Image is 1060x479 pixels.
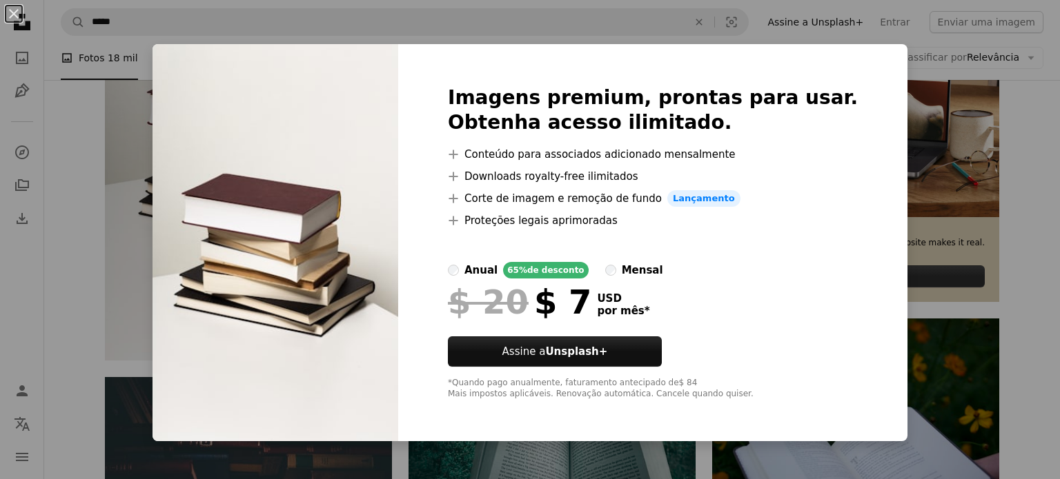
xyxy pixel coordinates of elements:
[448,378,858,400] div: *Quando pago anualmente, faturamento antecipado de $ 84 Mais impostos aplicáveis. Renovação autom...
[667,190,740,207] span: Lançamento
[448,284,591,320] div: $ 7
[448,265,459,276] input: anual65%de desconto
[622,262,663,278] div: mensal
[153,44,398,441] img: premium_photo-1669652639337-c513cc42ead6
[545,345,607,358] strong: Unsplash+
[503,262,588,278] div: 65% de desconto
[448,85,858,135] h2: Imagens premium, prontas para usar. Obtenha acesso ilimitado.
[448,146,858,163] li: Conteúdo para associados adicionado mensalmente
[597,305,649,317] span: por mês *
[448,190,858,207] li: Corte de imagem e remoção de fundo
[448,336,662,367] button: Assine aUnsplash+
[464,262,498,278] div: anual
[605,265,616,276] input: mensal
[448,168,858,185] li: Downloads royalty-free ilimitados
[448,284,529,320] span: $ 20
[597,292,649,305] span: USD
[448,212,858,229] li: Proteções legais aprimoradas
